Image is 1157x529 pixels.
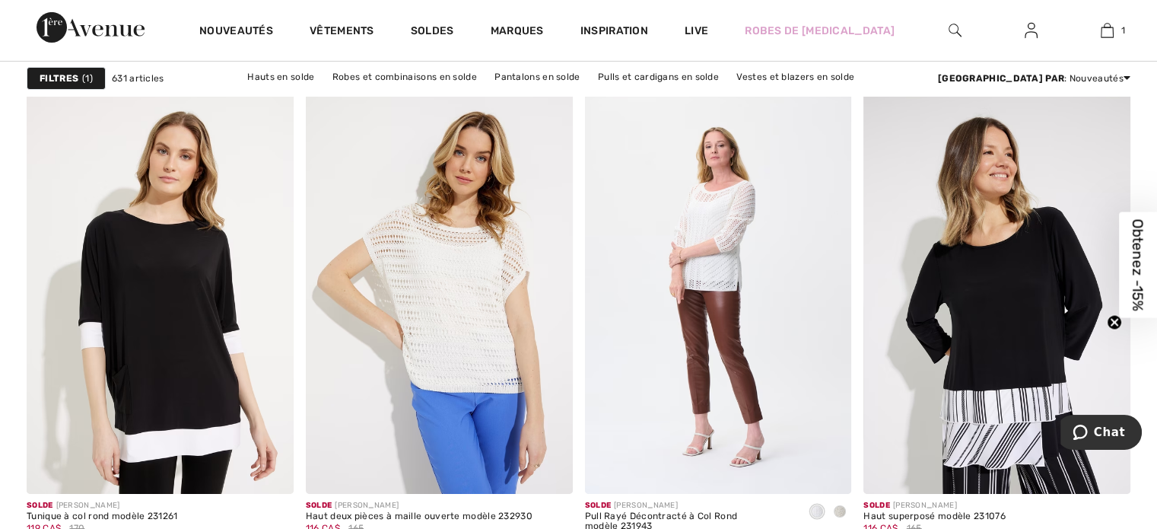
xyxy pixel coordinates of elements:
div: Tunique à col rond modèle 231261 [27,511,178,522]
iframe: Ouvre un widget dans lequel vous pouvez chatter avec l’un de nos agents [1060,415,1142,453]
span: Solde [27,501,53,510]
img: recherche [949,21,962,40]
a: Pantalons en solde [487,67,587,87]
a: Vêtements [310,24,374,40]
img: Tunique à col rond modèle 231261. Noir/Vanille [27,93,294,493]
img: Haut deux pièces à maille ouverte modèle 232930. Vanille 30 [306,93,573,493]
div: [PERSON_NAME] [306,500,532,511]
img: Mes infos [1025,21,1038,40]
span: Solde [306,501,332,510]
span: 631 articles [112,72,164,85]
div: [PERSON_NAME] [27,500,178,511]
a: Vestes et blazers en solde [729,67,862,87]
span: Solde [863,501,890,510]
span: Obtenez -15% [1130,218,1147,311]
div: Haut superposé modèle 231076 [863,511,1005,522]
a: Nouveautés [199,24,273,40]
img: 1ère Avenue [37,12,145,43]
div: Obtenez -15%Close teaser [1119,212,1157,317]
div: Vanilla 30 [806,500,828,525]
a: Vêtements d'extérieur en solde [515,87,672,107]
div: Moonstone [828,500,851,525]
a: Hauts en solde [240,67,322,87]
div: : Nouveautés [938,72,1130,85]
a: Marques [491,24,544,40]
span: 1 [82,72,93,85]
a: Robes et combinaisons en solde [325,67,485,87]
img: Pull Rayé Décontracté à Col Rond modèle 231943. Vanille 30 [585,93,852,493]
a: Robes de [MEDICAL_DATA] [745,23,895,39]
img: Haut superposé modèle 231076. Noir/Vanille [863,93,1130,493]
img: Mon panier [1101,21,1114,40]
a: Pulls et cardigans en solde [590,67,726,87]
span: Inspiration [580,24,648,40]
span: Solde [585,501,612,510]
strong: Filtres [40,72,78,85]
a: Se connecter [1012,21,1050,40]
div: [PERSON_NAME] [585,500,794,511]
strong: [GEOGRAPHIC_DATA] par [938,73,1064,84]
a: Soldes [411,24,454,40]
a: Jupes en solde [430,87,513,107]
button: Close teaser [1107,314,1122,330]
div: [PERSON_NAME] [863,500,1005,511]
span: 1 [1121,24,1125,37]
div: Haut deux pièces à maille ouverte modèle 232930 [306,511,532,522]
a: Live [685,23,708,39]
a: 1 [1070,21,1144,40]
